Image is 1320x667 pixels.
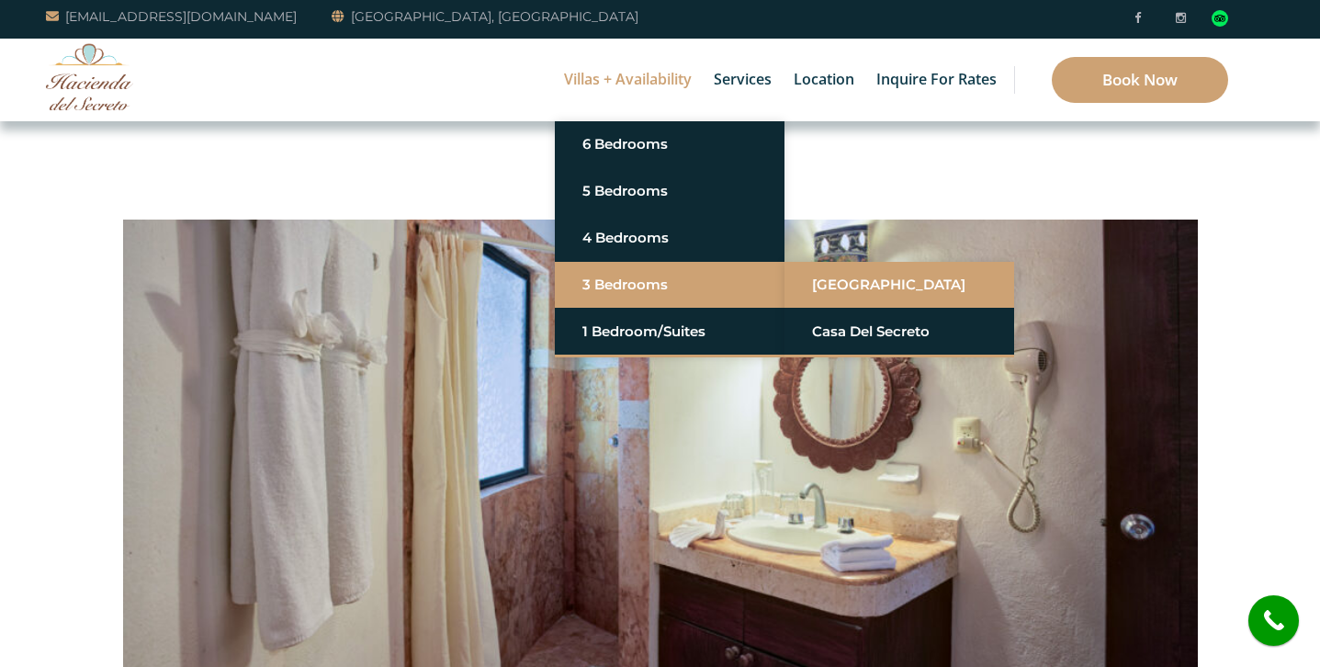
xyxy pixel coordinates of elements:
[812,268,987,301] a: [GEOGRAPHIC_DATA]
[867,39,1006,121] a: Inquire for Rates
[582,315,757,348] a: 1 Bedroom/Suites
[1052,57,1228,103] a: Book Now
[1253,600,1294,641] i: call
[1212,10,1228,27] div: Read traveler reviews on Tripadvisor
[46,6,297,28] a: [EMAIL_ADDRESS][DOMAIN_NAME]
[1248,595,1299,646] a: call
[784,39,863,121] a: Location
[1212,10,1228,27] img: Tripadvisor_logomark.svg
[582,268,757,301] a: 3 Bedrooms
[705,39,781,121] a: Services
[582,128,757,161] a: 6 Bedrooms
[582,221,757,254] a: 4 Bedrooms
[812,315,987,348] a: Casa del Secreto
[46,43,133,110] img: Awesome Logo
[332,6,638,28] a: [GEOGRAPHIC_DATA], [GEOGRAPHIC_DATA]
[555,39,701,121] a: Villas + Availability
[582,175,757,208] a: 5 Bedrooms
